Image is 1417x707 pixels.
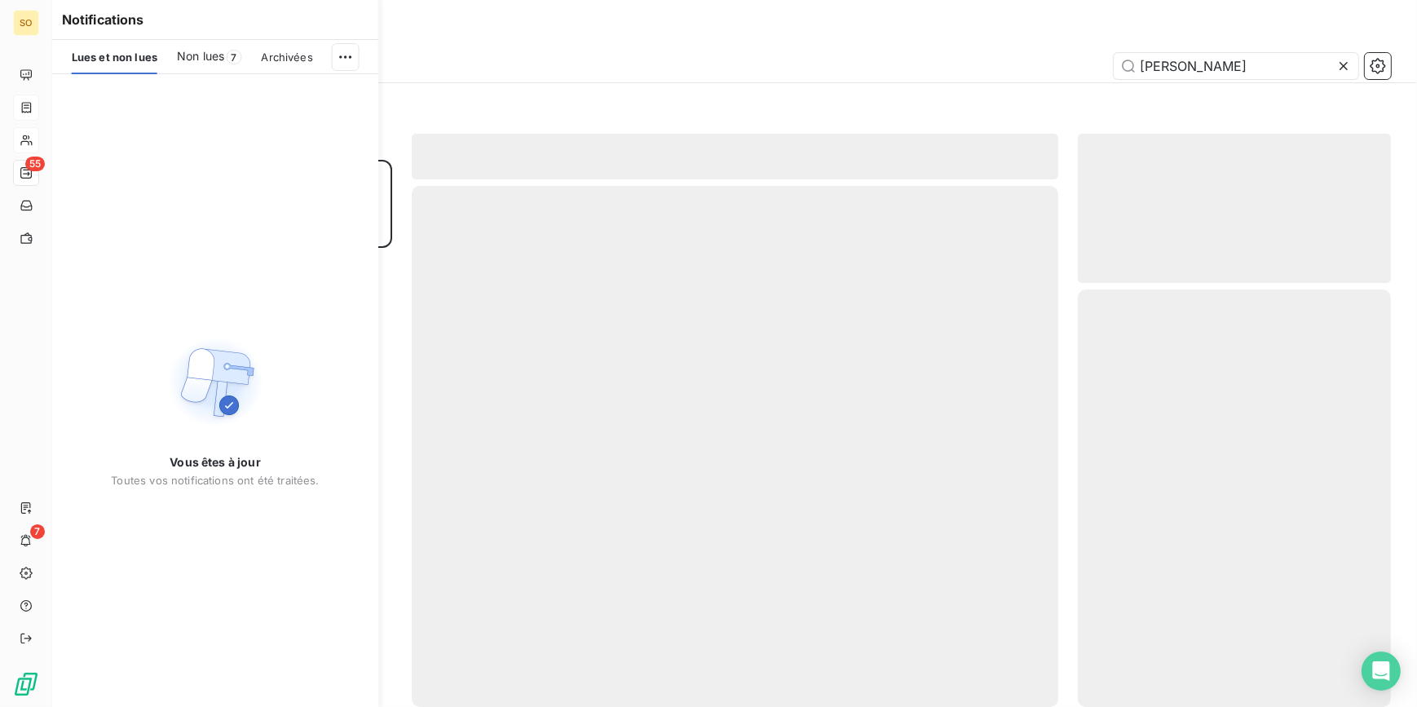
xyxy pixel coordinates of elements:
span: 7 [226,50,241,64]
span: Toutes vos notifications ont été traitées. [111,474,319,487]
img: Logo LeanPay [13,671,39,697]
span: Non lues [177,48,224,64]
span: 55 [25,157,45,171]
span: Lues et non lues [72,51,157,64]
div: Open Intercom Messenger [1362,652,1401,691]
h6: Notifications [62,10,369,29]
input: Rechercher [1114,53,1358,79]
img: Empty state [163,330,267,435]
span: Vous êtes à jour [170,454,260,471]
span: 7 [30,524,45,539]
div: SO [13,10,39,36]
span: Archivées [261,51,312,64]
